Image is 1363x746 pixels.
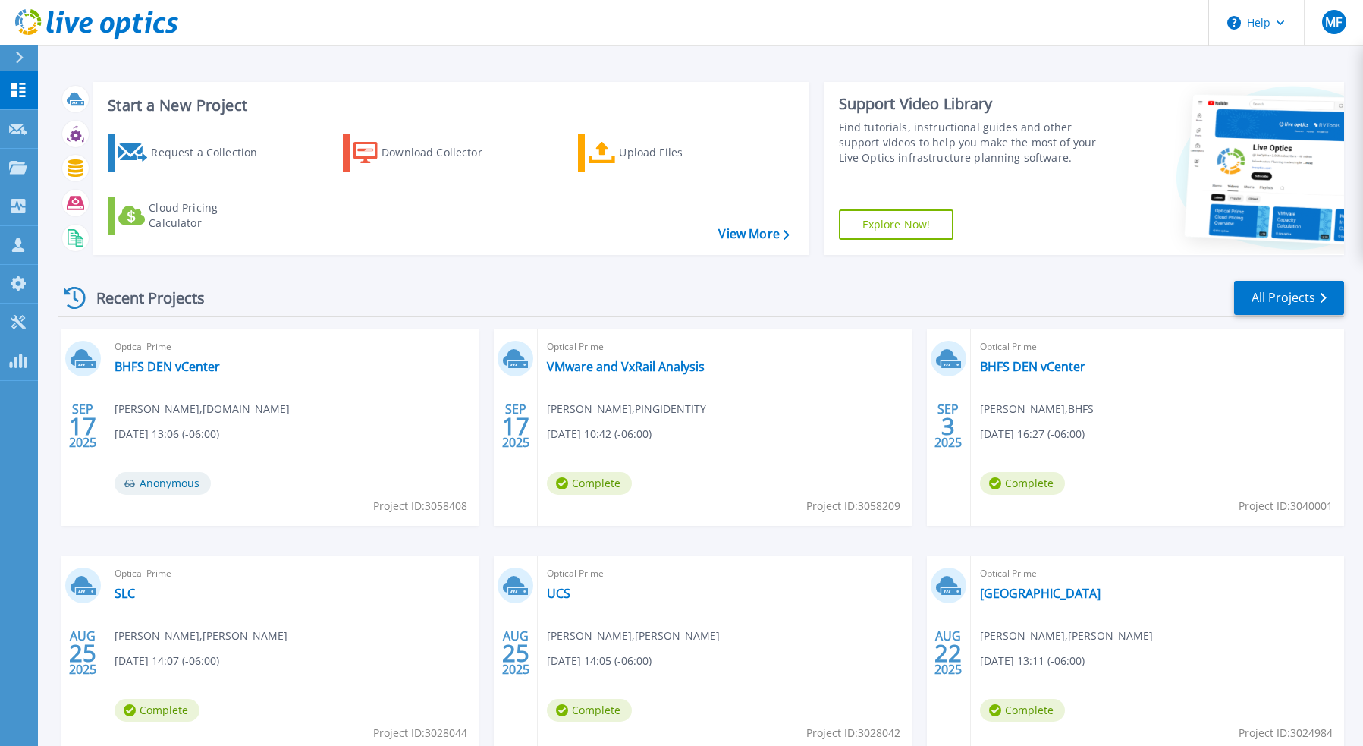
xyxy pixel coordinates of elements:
[502,420,529,433] span: 17
[1239,725,1333,741] span: Project ID: 3024984
[115,359,220,374] a: BHFS DEN vCenter
[547,586,570,601] a: UCS
[934,647,962,659] span: 22
[115,426,219,442] span: [DATE] 13:06 (-06:00)
[980,586,1101,601] a: [GEOGRAPHIC_DATA]
[1234,281,1344,315] a: All Projects
[941,420,955,433] span: 3
[115,586,135,601] a: SLC
[108,197,277,235] a: Cloud Pricing Calculator
[501,625,530,681] div: AUG 2025
[718,227,789,241] a: View More
[806,725,900,741] span: Project ID: 3028042
[547,401,706,417] span: [PERSON_NAME] , PINGIDENTITY
[149,200,270,231] div: Cloud Pricing Calculator
[115,699,199,722] span: Complete
[547,699,632,722] span: Complete
[980,338,1335,355] span: Optical Prime
[806,498,900,515] span: Project ID: 3058209
[501,398,530,454] div: SEP 2025
[547,628,720,644] span: [PERSON_NAME] , [PERSON_NAME]
[980,565,1335,582] span: Optical Prime
[547,653,652,669] span: [DATE] 14:05 (-06:00)
[980,699,1065,722] span: Complete
[980,653,1085,669] span: [DATE] 13:11 (-06:00)
[108,134,277,172] a: Request a Collection
[69,420,96,433] span: 17
[980,426,1085,442] span: [DATE] 16:27 (-06:00)
[373,725,467,741] span: Project ID: 3028044
[839,94,1103,114] div: Support Video Library
[502,647,529,659] span: 25
[578,134,747,172] a: Upload Files
[1325,16,1342,28] span: MF
[547,426,652,442] span: [DATE] 10:42 (-06:00)
[151,137,272,168] div: Request a Collection
[1239,498,1333,515] span: Project ID: 3040001
[68,625,97,681] div: AUG 2025
[980,628,1153,644] span: [PERSON_NAME] , [PERSON_NAME]
[115,565,470,582] span: Optical Prime
[373,498,467,515] span: Project ID: 3058408
[115,338,470,355] span: Optical Prime
[934,398,963,454] div: SEP 2025
[68,398,97,454] div: SEP 2025
[547,472,632,495] span: Complete
[547,565,902,582] span: Optical Prime
[115,401,290,417] span: [PERSON_NAME] , [DOMAIN_NAME]
[934,625,963,681] div: AUG 2025
[58,279,225,316] div: Recent Projects
[343,134,512,172] a: Download Collector
[115,472,211,495] span: Anonymous
[980,359,1085,374] a: BHFS DEN vCenter
[547,338,902,355] span: Optical Prime
[547,359,705,374] a: VMware and VxRail Analysis
[619,137,740,168] div: Upload Files
[69,647,96,659] span: 25
[108,97,789,114] h3: Start a New Project
[980,472,1065,495] span: Complete
[839,120,1103,165] div: Find tutorials, instructional guides and other support videos to help you make the most of your L...
[382,137,503,168] div: Download Collector
[115,653,219,669] span: [DATE] 14:07 (-06:00)
[115,628,287,644] span: [PERSON_NAME] , [PERSON_NAME]
[839,209,954,240] a: Explore Now!
[980,401,1094,417] span: [PERSON_NAME] , BHFS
